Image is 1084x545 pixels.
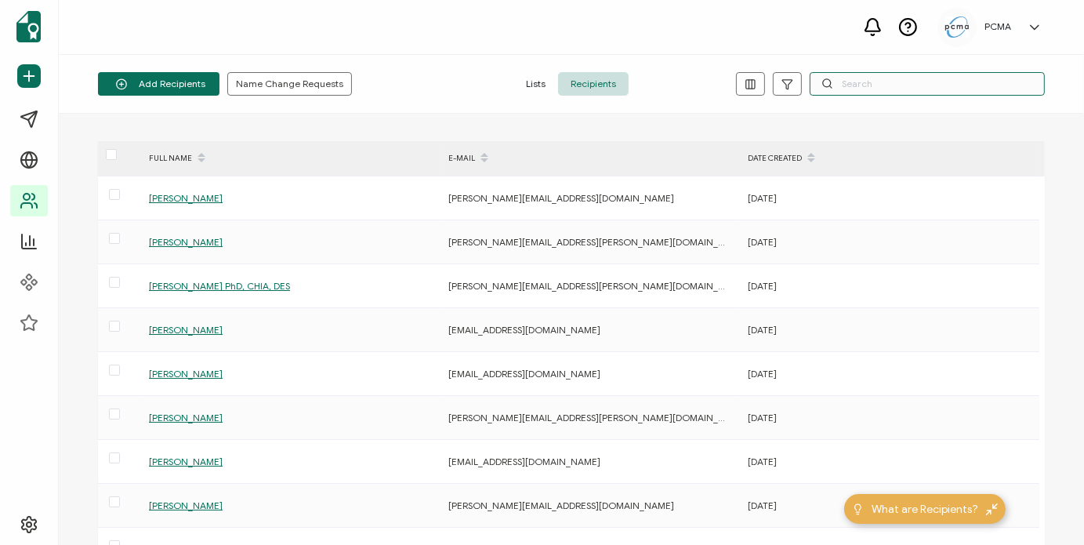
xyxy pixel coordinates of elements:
[748,456,777,467] span: [DATE]
[945,16,969,38] img: 5c892e8a-a8c9-4ab0-b501-e22bba25706e.jpg
[986,503,998,515] img: minimize-icon.svg
[149,192,223,204] span: [PERSON_NAME]
[810,72,1045,96] input: Search
[149,500,223,511] span: [PERSON_NAME]
[227,72,352,96] button: Name Change Requests
[448,192,674,204] span: [PERSON_NAME][EMAIL_ADDRESS][DOMAIN_NAME]
[149,324,223,336] span: [PERSON_NAME]
[1006,470,1084,545] iframe: Chat Widget
[149,456,223,467] span: [PERSON_NAME]
[448,236,748,248] span: [PERSON_NAME][EMAIL_ADDRESS][PERSON_NAME][DOMAIN_NAME]
[448,280,748,292] span: [PERSON_NAME][EMAIL_ADDRESS][PERSON_NAME][DOMAIN_NAME]
[149,412,223,423] span: [PERSON_NAME]
[872,501,978,518] span: What are Recipients?
[448,368,600,380] span: [EMAIL_ADDRESS][DOMAIN_NAME]
[748,280,777,292] span: [DATE]
[141,145,440,172] div: FULL NAME
[98,72,219,96] button: Add Recipients
[558,72,629,96] span: Recipients
[448,324,600,336] span: [EMAIL_ADDRESS][DOMAIN_NAME]
[748,500,777,511] span: [DATE]
[748,324,777,336] span: [DATE]
[448,500,674,511] span: [PERSON_NAME][EMAIL_ADDRESS][DOMAIN_NAME]
[149,368,223,380] span: [PERSON_NAME]
[748,412,777,423] span: [DATE]
[236,79,343,89] span: Name Change Requests
[748,192,777,204] span: [DATE]
[448,456,600,467] span: [EMAIL_ADDRESS][DOMAIN_NAME]
[984,21,1011,32] h5: PCMA
[748,236,777,248] span: [DATE]
[149,280,290,292] span: [PERSON_NAME] PhD, CHIA, DES
[740,145,1039,172] div: DATE CREATED
[448,412,748,423] span: [PERSON_NAME][EMAIL_ADDRESS][PERSON_NAME][DOMAIN_NAME]
[149,236,223,248] span: [PERSON_NAME]
[513,72,558,96] span: Lists
[16,11,41,42] img: sertifier-logomark-colored.svg
[748,368,777,380] span: [DATE]
[440,145,740,172] div: E-MAIL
